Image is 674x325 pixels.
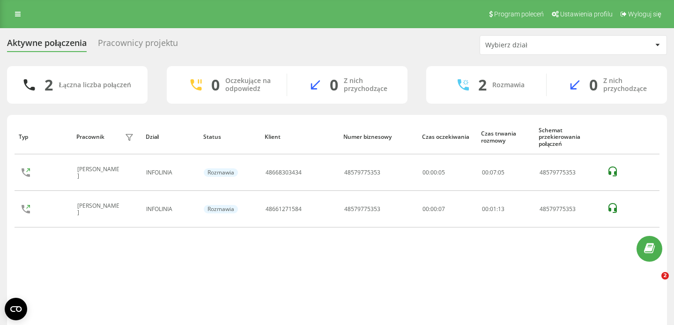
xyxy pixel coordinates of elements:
button: Open CMP widget [5,298,27,320]
iframe: Intercom live chat [642,272,665,295]
div: 48579775353 [344,206,380,212]
div: Pracownik [76,134,104,140]
div: : : [482,169,504,176]
div: Czas trwania rozmowy [481,130,530,144]
div: 00:00:07 [422,206,472,212]
div: 0 [330,76,338,94]
span: 13 [498,205,504,213]
span: 07 [490,168,496,176]
div: 48579775353 [540,169,597,176]
div: Rozmawia [204,205,238,213]
span: 2 [661,272,669,280]
div: 48579775353 [540,206,597,212]
div: 2 [44,76,53,94]
span: Program poleceń [494,10,544,18]
div: Rozmawia [204,168,238,177]
div: [PERSON_NAME] [77,203,123,216]
div: 0 [589,76,598,94]
div: INFOLINIA [146,169,193,176]
div: Status [203,134,256,140]
div: 00:00:05 [422,169,472,176]
div: Rozmawia [492,81,525,89]
div: INFOLINIA [146,206,193,212]
div: Łączna liczba połączeń [59,81,131,89]
div: Aktywne połączenia [7,38,87,53]
div: 0 [211,76,220,94]
span: 05 [498,168,504,176]
div: Czas oczekiwania [422,134,473,140]
span: 00 [482,205,489,213]
span: Wyloguj się [628,10,661,18]
span: 01 [490,205,496,213]
div: Oczekujące na odpowiedź [225,77,273,93]
div: Z nich przychodzące [603,77,653,93]
span: Ustawienia profilu [560,10,613,18]
div: 2 [478,76,487,94]
div: 48661271584 [266,206,302,212]
div: 48579775353 [344,169,380,176]
div: 48668303434 [266,169,302,176]
div: : : [482,206,504,212]
div: Z nich przychodzące [344,77,393,93]
span: 00 [482,168,489,176]
div: Dział [146,134,194,140]
div: Klient [265,134,334,140]
div: Schemat przekierowania połączeń [539,127,598,147]
div: Numer biznesowy [343,134,413,140]
div: [PERSON_NAME] [77,166,123,180]
div: Typ [19,134,67,140]
div: Pracownicy projektu [98,38,178,53]
div: Wybierz dział [485,41,597,49]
